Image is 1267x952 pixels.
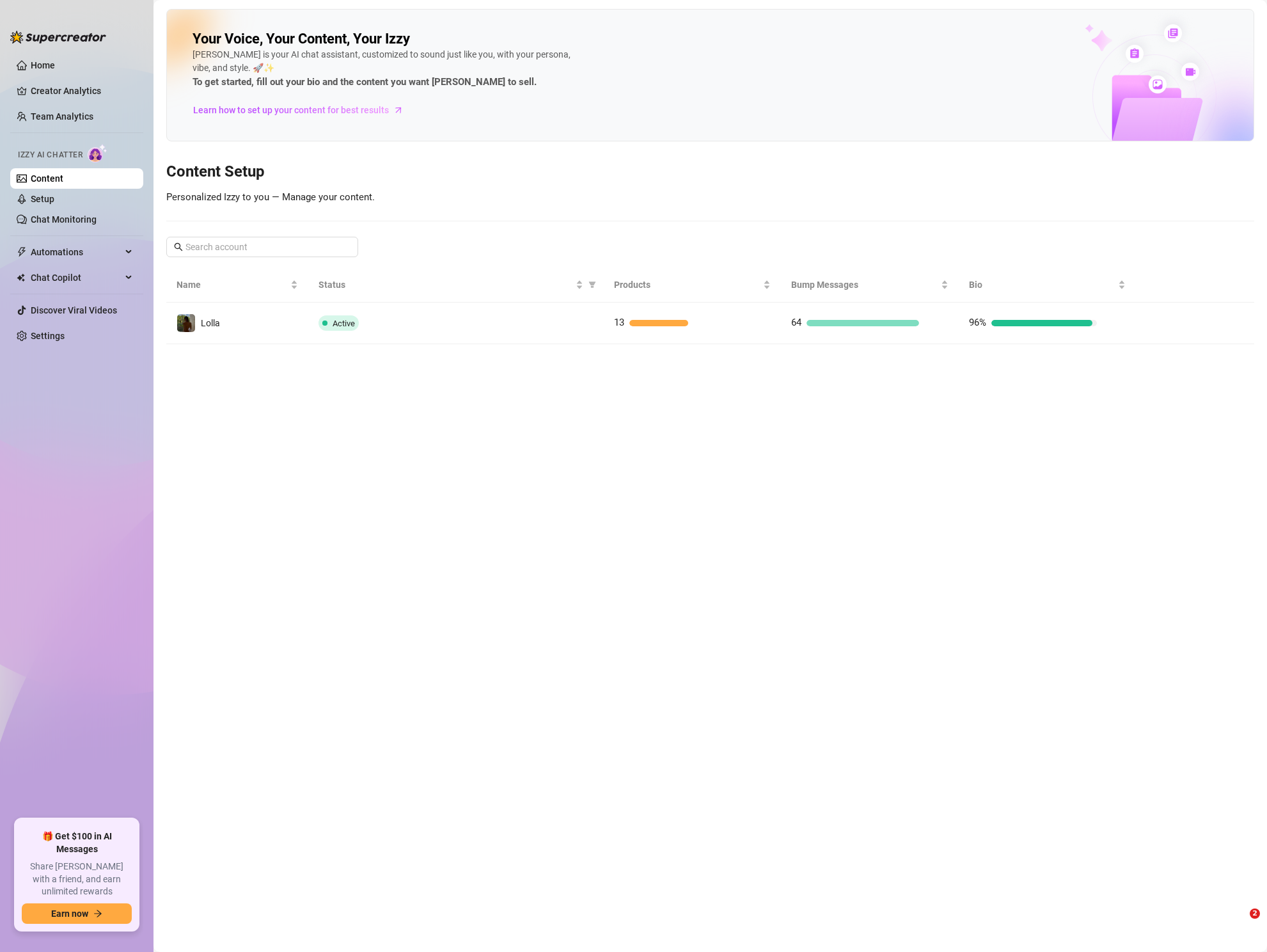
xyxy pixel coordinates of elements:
[588,281,596,289] span: filter
[10,31,106,44] img: logo-BBDzfeDw.svg
[31,111,93,122] a: Team Analytics
[166,191,375,203] span: Personalized Izzy to you — Manage your content.
[959,267,1136,303] th: Bio
[185,240,340,254] input: Search account
[308,267,604,303] th: Status
[31,267,122,288] span: Chat Copilot
[177,314,195,332] img: Lolla
[614,278,760,292] span: Products
[1224,908,1254,939] iframe: Intercom live chat
[166,162,1254,182] h3: Content Setup
[31,173,63,184] a: Content
[193,100,413,120] a: Learn how to set up your content for best results
[1250,908,1260,919] span: 2
[31,331,65,341] a: Settings
[31,305,117,315] a: Discover Viral Videos
[166,267,308,303] th: Name
[201,318,220,328] span: Lolla
[1055,10,1254,141] img: ai-chatter-content-library-cLFOSyPT.png
[333,319,355,328] span: Active
[51,908,88,919] span: Earn now
[193,76,537,88] strong: To get started, fill out your bio and the content you want [PERSON_NAME] to sell.
[22,861,132,898] span: Share [PERSON_NAME] with a friend, and earn unlimited rewards
[31,60,55,70] a: Home
[22,903,132,924] button: Earn nowarrow-right
[586,275,599,294] span: filter
[88,144,107,163] img: AI Chatter
[17,247,27,257] span: thunderbolt
[193,30,410,48] h2: Your Voice, Your Content, Your Izzy
[18,149,83,161] span: Izzy AI Chatter
[781,267,958,303] th: Bump Messages
[174,242,183,251] span: search
[17,273,25,282] img: Chat Copilot
[969,278,1115,292] span: Bio
[31,81,133,101] a: Creator Analytics
[193,103,389,117] span: Learn how to set up your content for best results
[177,278,288,292] span: Name
[604,267,781,303] th: Products
[31,242,122,262] span: Automations
[392,104,405,116] span: arrow-right
[969,317,986,328] span: 96%
[22,830,132,855] span: 🎁 Get $100 in AI Messages
[193,48,576,90] div: [PERSON_NAME] is your AI chat assistant, customized to sound just like you, with your persona, vi...
[319,278,573,292] span: Status
[791,317,801,328] span: 64
[31,194,54,204] a: Setup
[614,317,624,328] span: 13
[791,278,938,292] span: Bump Messages
[93,909,102,918] span: arrow-right
[31,214,97,225] a: Chat Monitoring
